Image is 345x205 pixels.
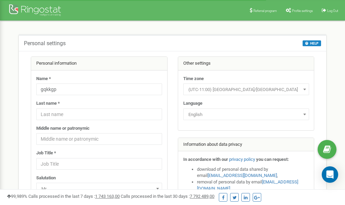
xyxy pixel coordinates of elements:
u: 7 792 489,00 [190,194,214,199]
label: Time zone [183,76,204,82]
div: Open Intercom Messenger [322,166,338,183]
span: Log Out [327,9,338,13]
span: 99,989% [7,194,27,199]
button: HELP [303,40,321,46]
label: Salutation [36,175,56,181]
label: Language [183,100,202,107]
span: Mr. [36,183,162,194]
a: [EMAIL_ADDRESS][DOMAIN_NAME] [208,173,277,178]
a: privacy policy [229,157,255,162]
span: Referral program [253,9,277,13]
label: Last name * [36,100,60,107]
h5: Personal settings [24,40,66,47]
span: English [183,108,309,120]
div: Personal information [31,57,167,71]
span: Calls processed in the last 7 days : [28,194,120,199]
input: Name [36,84,162,95]
li: removal of personal data by email , [197,179,309,192]
div: Other settings [178,57,314,71]
span: Profile settings [292,9,313,13]
span: (UTC-11:00) Pacific/Midway [183,84,309,95]
span: English [186,110,307,119]
input: Job Title [36,158,162,170]
u: 1 743 163,00 [95,194,120,199]
input: Middle name or patronymic [36,133,162,145]
label: Middle name or patronymic [36,125,90,132]
strong: you can request: [256,157,289,162]
li: download of personal data shared by email , [197,166,309,179]
strong: In accordance with our [183,157,228,162]
span: Mr. [39,184,160,194]
div: Information about data privacy [178,138,314,152]
span: (UTC-11:00) Pacific/Midway [186,85,307,94]
input: Last name [36,108,162,120]
label: Job Title * [36,150,56,156]
span: Calls processed in the last 30 days : [121,194,214,199]
label: Name * [36,76,51,82]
